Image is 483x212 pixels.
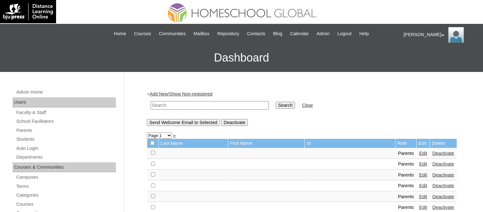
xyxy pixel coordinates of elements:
[134,30,151,37] span: Courses
[16,117,116,125] a: School Facilitators
[314,30,333,37] a: Admin
[396,170,417,181] td: Parents
[432,205,454,210] a: Deactivate
[432,172,454,177] a: Deactivate
[13,97,116,107] div: Users
[16,200,116,208] a: Courses
[359,30,369,37] span: Help
[290,30,309,37] span: Calendar
[417,139,429,148] td: Edit
[156,30,189,37] a: Communities
[419,194,427,199] a: Edit
[396,192,417,202] td: Parents
[302,103,313,108] a: Clear
[16,191,116,199] a: Categories
[228,139,304,148] td: First Name
[16,88,116,96] a: Admin Home
[356,30,372,37] a: Help
[432,161,454,166] a: Deactivate
[419,205,427,210] a: Edit
[270,30,285,37] a: Blog
[13,162,116,172] div: Courses & Communities
[16,127,116,134] a: Parents
[114,30,126,37] span: Home
[334,30,355,37] a: Logout
[273,30,282,37] span: Blog
[448,27,464,43] img: Leslie Samaniego
[16,173,116,181] a: Campuses
[131,30,154,37] a: Courses
[403,27,477,43] div: [PERSON_NAME]
[173,133,176,138] a: »
[16,153,116,161] a: Departments
[3,3,53,20] img: logo-white.png
[396,148,417,159] td: Parents
[147,119,220,126] input: Send Welcome Email to Selected
[396,139,417,148] td: Role
[221,119,248,126] input: Deactivate
[159,30,186,37] span: Communities
[276,102,295,109] input: Search
[16,144,116,152] a: Auto Login
[432,194,454,199] a: Deactivate
[16,109,116,117] a: Faculty & Staff
[159,139,228,148] td: Last Name
[317,30,330,37] span: Admin
[3,44,480,72] h3: Dashboard
[287,30,312,37] a: Calendar
[337,30,351,37] span: Logout
[305,139,395,148] td: Id
[244,30,268,37] a: Contacts
[419,183,427,188] a: Edit
[419,172,427,177] a: Edit
[419,151,427,156] a: Edit
[430,139,456,148] td: Delete
[214,30,242,37] a: Repository
[149,91,168,96] a: Add New
[111,30,129,37] a: Home
[190,30,213,37] a: Mailbox
[419,161,427,166] a: Edit
[194,30,210,37] span: Mailbox
[217,30,239,37] span: Repository
[151,101,269,110] input: Search
[432,151,454,156] a: Deactivate
[247,30,265,37] span: Contacts
[396,159,417,170] td: Parents
[16,135,116,143] a: Students
[432,183,454,188] a: Deactivate
[396,181,417,191] td: Parents
[147,91,457,126] div: + |
[169,91,213,96] a: Show Non-registered
[16,182,116,190] a: Terms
